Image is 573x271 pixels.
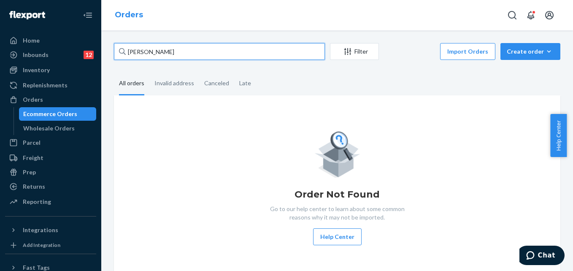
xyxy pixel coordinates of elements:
p: Go to our help center to learn about some common reasons why it may not be imported. [263,205,411,222]
button: Open notifications [522,7,539,24]
div: Returns [23,182,45,191]
div: Ecommerce Orders [23,110,77,118]
button: Import Orders [440,43,495,60]
a: Prep [5,165,96,179]
div: Freight [23,154,43,162]
ol: breadcrumbs [108,3,150,27]
a: Inventory [5,63,96,77]
h1: Order Not Found [295,188,380,201]
button: Close Navigation [79,7,96,24]
div: All orders [119,72,144,95]
div: Invalid address [154,72,194,94]
img: Empty list [314,129,360,178]
button: Filter [330,43,379,60]
input: Search orders [114,43,325,60]
a: Orders [5,93,96,106]
button: Integrations [5,223,96,237]
a: Home [5,34,96,47]
button: Open Search Box [504,7,521,24]
button: Create order [500,43,560,60]
div: Home [23,36,40,45]
div: Reporting [23,198,51,206]
div: Replenishments [23,81,68,89]
a: Parcel [5,136,96,149]
div: Create order [507,47,554,56]
button: Open account menu [541,7,558,24]
a: Wholesale Orders [19,122,97,135]
div: 12 [84,51,94,59]
a: Ecommerce Orders [19,107,97,121]
a: Inbounds12 [5,48,96,62]
div: Canceled [204,72,229,94]
div: Wholesale Orders [23,124,75,133]
iframe: Opens a widget where you can chat to one of our agents [519,246,565,267]
a: Orders [115,10,143,19]
div: Integrations [23,226,58,234]
div: Parcel [23,138,41,147]
a: Freight [5,151,96,165]
div: Late [239,72,251,94]
div: Filter [330,47,378,56]
div: Inbounds [23,51,49,59]
div: Prep [23,168,36,176]
a: Returns [5,180,96,193]
button: Help Center [313,228,362,245]
div: Add Integration [23,241,60,249]
button: Help Center [550,114,567,157]
a: Add Integration [5,240,96,250]
a: Reporting [5,195,96,209]
div: Orders [23,95,43,104]
div: Inventory [23,66,50,74]
img: Flexport logo [9,11,45,19]
a: Replenishments [5,79,96,92]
